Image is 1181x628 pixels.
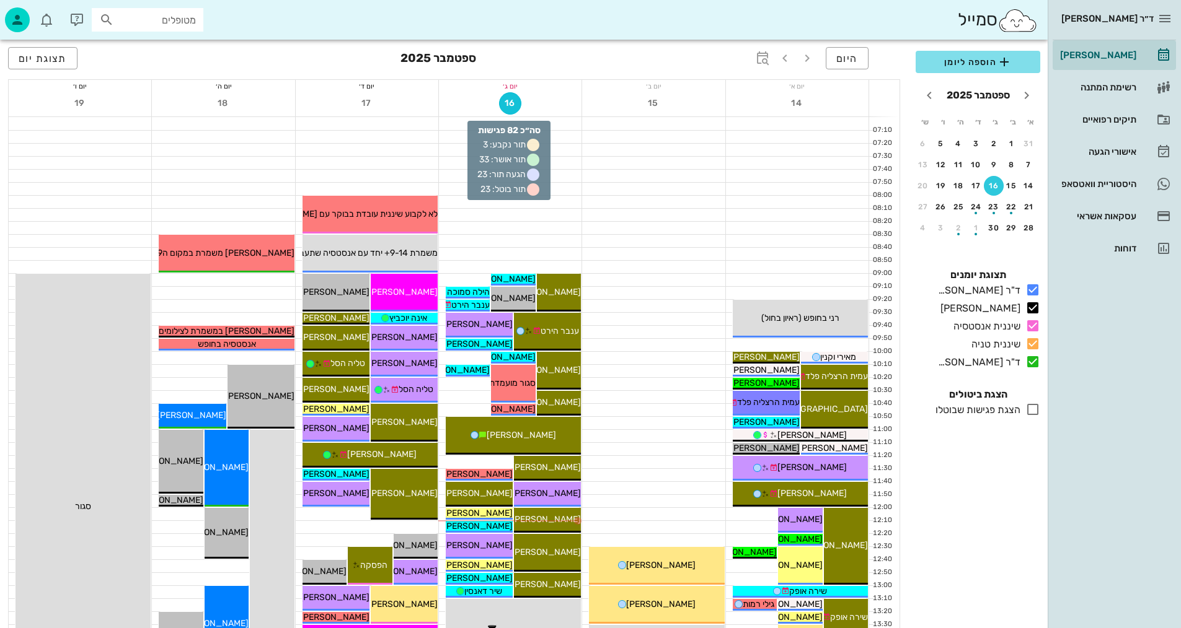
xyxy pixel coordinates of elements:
div: 10:00 [869,346,895,357]
span: [PERSON_NAME] [179,527,249,538]
div: 12:40 [869,554,895,565]
button: 8 [1002,155,1022,175]
button: ספטמבר 2025 [942,83,1015,108]
button: 16 [984,176,1004,196]
span: [PERSON_NAME] [753,514,823,525]
div: ד"ר [PERSON_NAME] [933,283,1020,298]
span: [PERSON_NAME] שני [498,365,581,375]
a: דוחות [1053,233,1176,263]
div: אישורי הגעה [1058,147,1136,157]
button: 12 [931,155,951,175]
span: ד״ר [PERSON_NAME] [1061,13,1154,24]
span: 14 [786,98,808,108]
div: 1 [1002,139,1022,148]
span: מאירי וקנין [820,352,856,362]
div: 10:10 [869,359,895,370]
span: [PERSON_NAME] [300,384,369,395]
th: ו׳ [934,111,950,133]
span: [PERSON_NAME] [511,514,581,525]
button: 13 [913,155,933,175]
div: יום ג׳ [439,80,582,92]
span: הילה סמוכה (צפריר) [418,287,490,297]
div: 07:50 [869,177,895,188]
th: ד׳ [970,111,986,133]
div: רשימת המתנה [1058,82,1136,92]
span: [PERSON_NAME] [466,404,536,414]
button: 2 [949,218,968,238]
div: 13 [913,160,933,169]
div: 08:50 [869,255,895,266]
div: 10 [966,160,986,169]
button: 18 [213,92,235,115]
span: [PERSON_NAME] [730,443,800,453]
div: 24 [966,203,986,211]
span: [PERSON_NAME] [277,566,347,577]
span: [PERSON_NAME] [730,378,800,388]
span: [PERSON_NAME] [466,274,536,284]
button: 15 [643,92,665,115]
div: 10:50 [869,411,895,422]
div: 13:20 [869,606,895,617]
span: 18 [213,98,235,108]
button: 27 [913,197,933,217]
div: 10:40 [869,398,895,409]
div: 12:50 [869,567,895,578]
span: [PERSON_NAME] [368,358,438,369]
span: [PERSON_NAME] [626,560,696,570]
span: [PERSON_NAME] [707,547,777,557]
span: [PERSON_NAME] [179,462,249,473]
button: 9 [984,155,1004,175]
div: 08:40 [869,242,895,253]
a: עסקאות אשראי [1053,201,1176,231]
a: רשימת המתנה [1053,72,1176,102]
div: 08:00 [869,190,895,201]
button: 23 [984,197,1004,217]
div: 2 [949,224,968,232]
span: [PERSON_NAME] [730,352,800,362]
div: 6 [913,139,933,148]
button: 4 [913,218,933,238]
div: 28 [1019,224,1039,232]
span: היום [836,53,858,64]
div: יום א׳ [726,80,869,92]
span: 15 [643,98,665,108]
button: 15 [1002,176,1022,196]
span: [PERSON_NAME] [443,560,513,570]
button: 14 [1019,176,1039,196]
button: 17 [356,92,378,115]
span: [PERSON_NAME] [777,488,847,499]
span: תג [37,10,44,17]
div: 11:30 [869,463,895,474]
span: שירה אופק [789,586,827,596]
button: 17 [966,176,986,196]
div: יום ב׳ [582,80,725,92]
button: 11 [949,155,968,175]
span: [PERSON_NAME] [443,540,513,551]
button: 18 [949,176,968,196]
img: SmileCloud logo [997,8,1038,33]
div: סמייל [958,7,1038,33]
button: 1 [1002,134,1022,154]
div: 26 [931,203,951,211]
button: 2 [984,134,1004,154]
span: [PERSON_NAME] [300,287,369,297]
span: [PERSON_NAME] [753,560,823,570]
button: 6 [913,134,933,154]
div: 11:10 [869,437,895,448]
div: היסטוריית וואטסאפ [1058,179,1136,189]
div: 19 [931,181,951,190]
span: הפסקה [360,560,387,570]
span: [PERSON_NAME] [368,599,438,609]
div: הצגת פגישות שבוטלו [931,403,1020,417]
div: 07:40 [869,164,895,175]
span: [PERSON_NAME] [443,469,513,479]
div: 29 [1002,224,1022,232]
button: 24 [966,197,986,217]
span: [PERSON_NAME] [511,547,581,557]
button: חודש שעבר [1015,84,1038,107]
div: 08:10 [869,203,895,214]
span: ענבר הירט [541,326,579,336]
button: 14 [786,92,808,115]
div: 4 [949,139,968,148]
div: 25 [949,203,968,211]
